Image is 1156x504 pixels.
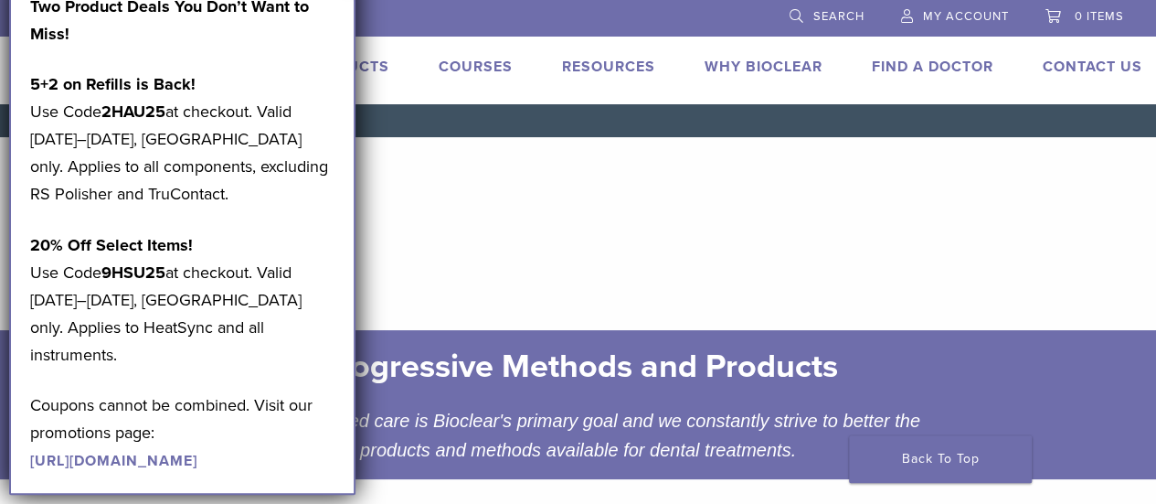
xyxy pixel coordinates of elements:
a: [URL][DOMAIN_NAME] [30,452,197,470]
h2: Progressive Methods and Products [207,345,949,389]
p: Use Code at checkout. Valid [DATE]–[DATE], [GEOGRAPHIC_DATA] only. Applies to all components, exc... [30,70,335,208]
strong: 20% Off Select Items! [30,235,193,255]
strong: 5+2 on Refills is Back! [30,74,196,94]
a: Back To Top [849,435,1032,483]
a: Contact Us [1043,58,1142,76]
p: Coupons cannot be combined. Visit our promotions page: [30,391,335,474]
a: Courses [439,58,513,76]
a: Find A Doctor [872,58,993,76]
h1: Why Bioclear [61,228,1096,272]
p: Use Code at checkout. Valid [DATE]–[DATE], [GEOGRAPHIC_DATA] only. Applies to HeatSync and all in... [30,231,335,369]
strong: 9HSU25 [101,263,165,283]
a: Why Bioclear [705,58,822,76]
a: Home [7,114,47,127]
span: Search [813,9,864,24]
span: My Account [923,9,1009,24]
span: 0 items [1075,9,1124,24]
a: Resources [562,58,655,76]
div: Patient centered care is Bioclear's primary goal and we constantly strive to better the products ... [193,406,963,465]
strong: 2HAU25 [101,102,165,122]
